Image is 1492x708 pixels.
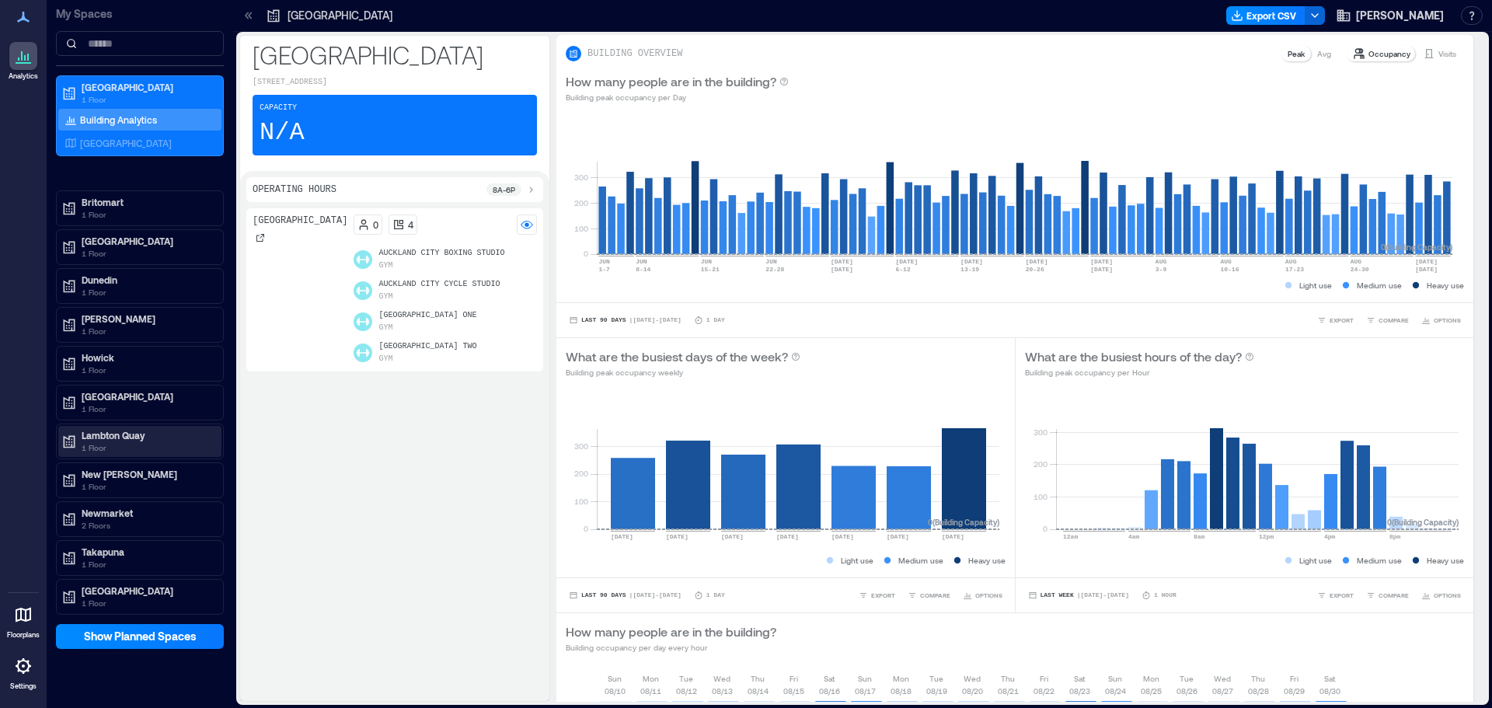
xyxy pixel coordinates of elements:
[1357,279,1402,291] p: Medium use
[926,685,947,697] p: 08/19
[566,312,685,328] button: Last 90 Days |[DATE]-[DATE]
[253,76,537,89] p: [STREET_ADDRESS]
[1415,266,1438,273] text: [DATE]
[1427,554,1464,567] p: Heavy use
[1259,533,1274,540] text: 12pm
[1033,459,1047,469] tspan: 200
[905,588,953,603] button: COMPARE
[1314,588,1357,603] button: EXPORT
[998,685,1019,697] p: 08/21
[56,624,224,649] button: Show Planned Spaces
[1220,258,1232,265] text: AUG
[1063,533,1078,540] text: 12am
[1108,672,1122,685] p: Sun
[566,72,776,91] p: How many people are in the building?
[408,218,413,231] p: 4
[1026,266,1044,273] text: 20-26
[10,682,37,691] p: Settings
[82,235,212,247] p: [GEOGRAPHIC_DATA]
[1379,591,1409,600] span: COMPARE
[831,533,854,540] text: [DATE]
[253,214,347,227] p: [GEOGRAPHIC_DATA]
[378,260,392,272] p: Gym
[1330,591,1354,600] span: EXPORT
[962,685,983,697] p: 08/20
[611,533,633,540] text: [DATE]
[666,533,688,540] text: [DATE]
[706,316,725,325] p: 1 Day
[1226,6,1305,25] button: Export CSV
[1389,533,1401,540] text: 8pm
[712,685,733,697] p: 08/13
[378,309,476,322] p: [GEOGRAPHIC_DATA] One
[82,403,212,415] p: 1 Floor
[1128,533,1140,540] text: 4am
[920,591,950,600] span: COMPARE
[871,591,895,600] span: EXPORT
[701,258,713,265] text: JUN
[2,596,44,644] a: Floorplans
[1285,258,1297,265] text: AUG
[751,672,765,685] p: Thu
[1069,685,1090,697] p: 08/23
[574,469,588,478] tspan: 200
[1427,279,1464,291] p: Heavy use
[1074,672,1085,685] p: Sat
[1290,672,1299,685] p: Fri
[566,623,776,641] p: How many people are in the building?
[783,685,804,697] p: 08/15
[82,351,212,364] p: Howick
[1025,588,1132,603] button: Last Week |[DATE]-[DATE]
[679,672,693,685] p: Tue
[1330,316,1354,325] span: EXPORT
[636,258,647,265] text: JUN
[566,641,776,654] p: Building occupancy per day every hour
[896,258,919,265] text: [DATE]
[1415,258,1438,265] text: [DATE]
[1001,672,1015,685] p: Thu
[643,672,659,685] p: Mon
[1154,591,1177,600] p: 1 Hour
[82,274,212,286] p: Dunedin
[1105,685,1126,697] p: 08/24
[1156,266,1167,273] text: 3-9
[5,647,42,696] a: Settings
[858,672,872,685] p: Sun
[373,218,378,231] p: 0
[82,81,212,93] p: [GEOGRAPHIC_DATA]
[1331,3,1448,28] button: [PERSON_NAME]
[765,258,777,265] text: JUN
[776,533,799,540] text: [DATE]
[1434,316,1461,325] span: OPTIONS
[1314,312,1357,328] button: EXPORT
[942,533,964,540] text: [DATE]
[1248,685,1269,697] p: 08/28
[1357,554,1402,567] p: Medium use
[1284,685,1305,697] p: 08/29
[975,591,1002,600] span: OPTIONS
[1434,591,1461,600] span: OPTIONS
[929,672,943,685] p: Tue
[378,291,392,303] p: Gym
[968,554,1006,567] p: Heavy use
[82,196,212,208] p: Britomart
[960,266,979,273] text: 13-19
[574,441,588,451] tspan: 300
[587,47,682,60] p: BUILDING OVERVIEW
[56,6,224,22] p: My Spaces
[82,597,212,609] p: 1 Floor
[1285,266,1304,273] text: 17-23
[1025,347,1242,366] p: What are the busiest hours of the day?
[1356,8,1444,23] span: [PERSON_NAME]
[831,258,853,265] text: [DATE]
[584,249,588,258] tspan: 0
[1177,685,1197,697] p: 08/26
[960,588,1006,603] button: OPTIONS
[1180,672,1194,685] p: Tue
[1324,533,1336,540] text: 4pm
[598,258,610,265] text: JUN
[1026,258,1048,265] text: [DATE]
[80,137,172,149] p: [GEOGRAPHIC_DATA]
[378,353,392,365] p: Gym
[82,429,212,441] p: Lambton Quay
